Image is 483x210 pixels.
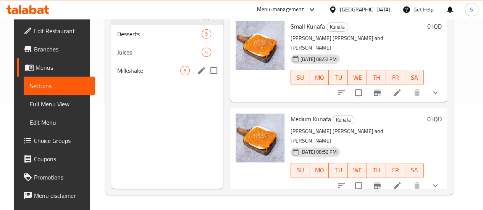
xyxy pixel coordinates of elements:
[291,21,325,32] span: Small Kunafa
[181,67,189,74] span: 8
[313,165,326,176] span: MO
[329,163,348,178] button: TU
[327,22,348,31] span: Kunafa
[427,114,441,124] h6: 0 IQD
[24,95,95,113] a: Full Menu View
[117,66,180,75] span: Milkshake
[297,56,340,63] span: [DATE] 08:52 PM
[202,29,211,38] div: items
[117,29,202,38] span: Desserts
[326,22,348,32] div: Kunafa
[348,70,367,85] button: WE
[30,118,89,127] span: Edit Menu
[332,176,351,195] button: sort-choices
[36,63,89,72] span: Menus
[368,83,386,102] button: Branch-specific-item
[408,72,421,83] span: SA
[408,165,421,176] span: SA
[291,70,310,85] button: SU
[17,186,95,205] a: Menu disclaimer
[351,85,367,101] span: Select to update
[34,173,89,182] span: Promotions
[291,163,310,178] button: SU
[291,34,424,53] p: [PERSON_NAME] [PERSON_NAME] and [PERSON_NAME]
[30,99,89,109] span: Full Menu View
[236,114,284,162] img: Medium Kunafa
[333,115,354,124] div: Kunafa
[313,72,326,83] span: MO
[34,26,89,35] span: Edit Restaurant
[431,88,440,97] svg: Show Choices
[17,131,95,150] a: Choice Groups
[405,163,424,178] button: SA
[34,136,89,145] span: Choice Groups
[340,5,390,14] div: [GEOGRAPHIC_DATA]
[202,48,211,57] div: items
[351,72,364,83] span: WE
[111,25,223,43] div: Desserts9
[17,168,95,186] a: Promotions
[310,70,329,85] button: MO
[351,165,364,176] span: WE
[427,21,441,32] h6: 0 IQD
[117,48,202,57] span: Juices
[370,72,383,83] span: TH
[351,178,367,194] span: Select to update
[111,3,223,83] nav: Menu sections
[368,176,386,195] button: Branch-specific-item
[30,81,89,90] span: Sections
[180,66,190,75] div: items
[236,21,284,70] img: Small Kunafa
[257,5,304,14] div: Menu-management
[431,181,440,190] svg: Show Choices
[332,165,345,176] span: TU
[202,49,211,56] span: 5
[367,70,386,85] button: TH
[333,115,354,124] span: Kunafa
[34,191,89,200] span: Menu disclaimer
[470,5,473,14] span: S
[393,181,402,190] a: Edit menu item
[34,45,89,54] span: Branches
[17,22,95,40] a: Edit Restaurant
[24,77,95,95] a: Sections
[17,40,95,58] a: Branches
[111,43,223,61] div: Juices5
[386,163,405,178] button: FR
[393,88,402,97] a: Edit menu item
[111,61,223,80] div: Milkshake8edit
[329,70,348,85] button: TU
[426,176,444,195] button: show more
[17,150,95,168] a: Coupons
[389,165,402,176] span: FR
[426,83,444,102] button: show more
[332,83,351,102] button: sort-choices
[34,154,89,164] span: Coupons
[294,165,307,176] span: SU
[367,163,386,178] button: TH
[408,83,426,102] button: delete
[348,163,367,178] button: WE
[202,30,211,38] span: 9
[405,70,424,85] button: SA
[389,72,402,83] span: FR
[291,113,331,125] span: Medium Kunafa
[332,72,345,83] span: TU
[291,127,424,146] p: [PERSON_NAME] [PERSON_NAME] and [PERSON_NAME]
[310,163,329,178] button: MO
[297,148,340,155] span: [DATE] 08:52 PM
[386,70,405,85] button: FR
[294,72,307,83] span: SU
[24,113,95,131] a: Edit Menu
[17,58,95,77] a: Menus
[370,165,383,176] span: TH
[196,65,207,76] button: edit
[408,176,426,195] button: delete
